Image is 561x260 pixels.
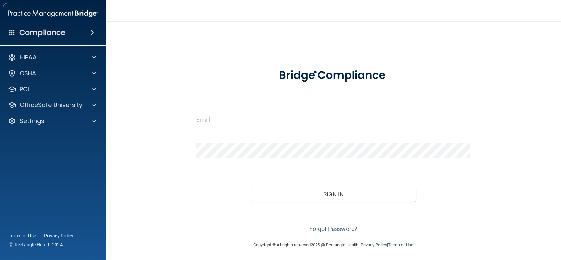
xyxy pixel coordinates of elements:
[8,101,96,109] a: OfficeSafe University
[360,242,387,247] a: Privacy Policy
[44,232,74,239] a: Privacy Policy
[196,112,471,127] input: Email
[20,54,37,61] p: HIPAA
[20,117,44,125] p: Settings
[9,232,36,239] a: Terms of Use
[267,61,399,90] img: bridge_compliance_login_screen.278c3ca4.svg
[9,241,63,248] span: Ⓒ Rectangle Health 2024
[213,235,454,256] div: Copyright © All rights reserved 2025 @ Rectangle Health | |
[309,225,357,232] a: Forgot Password?
[8,117,96,125] a: Settings
[8,69,96,77] a: OSHA
[19,28,65,37] h4: Compliance
[8,85,96,93] a: PCI
[251,187,416,202] button: Sign In
[20,69,36,77] p: OSHA
[20,101,82,109] p: OfficeSafe University
[388,242,413,247] a: Terms of Use
[20,85,29,93] p: PCI
[8,7,98,20] img: PMB logo
[8,54,96,61] a: HIPAA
